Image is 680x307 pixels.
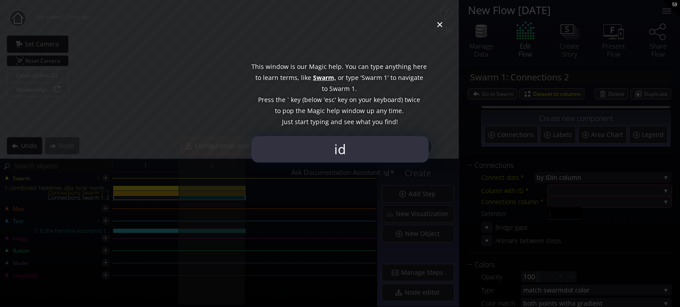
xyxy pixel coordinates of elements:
[352,83,357,94] span: 1.
[309,61,327,72] span: Magic
[338,72,344,83] span: or
[345,61,356,72] span: You
[389,105,404,116] span: time.
[282,116,293,127] span: Just
[328,61,344,72] span: help.
[329,83,350,94] span: Swarm
[263,72,278,83] span: learn
[302,94,322,105] span: (below
[405,94,420,105] span: twice
[390,72,396,83] span: to
[290,61,295,72] span: is
[344,116,354,127] span: see
[384,72,389,83] span: 1'
[349,94,357,105] span: on
[301,72,311,83] span: like
[367,105,375,116] span: up
[291,94,301,105] span: key
[297,61,307,72] span: our
[280,72,299,83] span: terms,
[310,116,329,127] span: typing
[307,105,325,116] span: Magic
[287,94,289,105] span: `
[266,61,289,72] span: window
[291,167,389,178] div: Ask Documentation Assistant: i
[385,116,398,127] span: find!
[251,61,264,72] span: This
[276,94,286,105] span: the
[296,105,305,116] span: the
[324,94,336,105] span: 'esc'
[359,94,372,105] span: your
[346,72,359,83] span: type
[376,105,387,116] span: any
[322,83,328,94] span: to
[398,72,423,83] span: navigate
[331,116,342,127] span: and
[255,72,261,83] span: to
[342,105,365,116] span: window
[282,105,294,116] span: pop
[275,105,281,116] span: to
[356,116,371,127] span: what
[254,136,426,163] input: Type to search
[258,94,274,105] span: Press
[327,105,340,116] span: help
[313,72,336,83] span: Swarm,
[385,61,411,72] span: anything
[385,168,389,177] span: d
[358,61,369,72] span: can
[413,61,427,72] span: here
[295,116,309,127] span: start
[371,61,383,72] span: type
[360,72,382,83] span: 'Swarm
[372,116,383,127] span: you
[338,94,348,105] span: key
[374,94,403,105] span: keyboard)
